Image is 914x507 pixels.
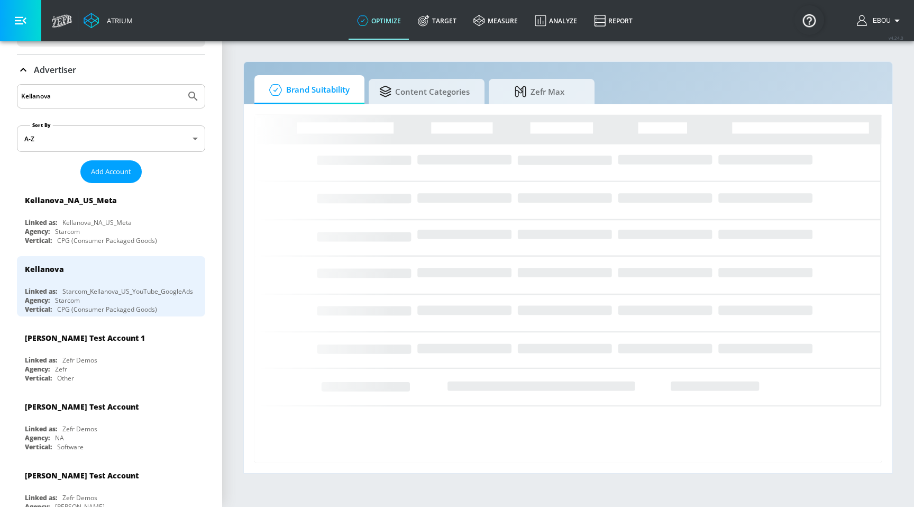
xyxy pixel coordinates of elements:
div: KellanovaLinked as:Starcom_Kellanova_US_YouTube_GoogleAdsAgency:StarcomVertical:CPG (Consumer Pac... [17,256,205,316]
a: Analyze [526,2,586,40]
button: Submit Search [181,85,205,108]
div: Kellanova [25,264,64,274]
label: Sort By [30,122,53,129]
div: Advertiser [17,55,205,85]
div: Other [57,374,74,383]
div: [PERSON_NAME] Test Account [25,402,139,412]
div: Zefr [55,365,67,374]
div: Agency: [25,296,50,305]
div: Zefr Demos [62,493,97,502]
p: Advertiser [34,64,76,76]
div: Kellanova_NA_US_Meta [25,195,117,205]
div: Zefr Demos [62,424,97,433]
span: login as: ebou.njie@zefr.com [869,17,891,24]
div: Linked as: [25,218,57,227]
div: [PERSON_NAME] Test Account 1 [25,333,145,343]
input: Search by name [21,89,181,103]
div: Vertical: [25,374,52,383]
div: Linked as: [25,424,57,433]
div: [PERSON_NAME] Test Account 1Linked as:Zefr DemosAgency:ZefrVertical:Other [17,325,205,385]
div: A-Z [17,125,205,152]
a: Report [586,2,641,40]
div: Kellanova_NA_US_MetaLinked as:Kellanova_NA_US_MetaAgency:StarcomVertical:CPG (Consumer Packaged G... [17,187,205,248]
a: optimize [349,2,409,40]
div: CPG (Consumer Packaged Goods) [57,305,157,314]
div: Software [57,442,84,451]
a: measure [465,2,526,40]
div: Vertical: [25,442,52,451]
div: Linked as: [25,356,57,365]
span: Zefr Max [499,79,580,104]
button: Ebou [857,14,903,27]
div: Atrium [103,16,133,25]
span: v 4.24.0 [889,35,903,41]
div: Vertical: [25,305,52,314]
div: Starcom [55,296,80,305]
button: Open Resource Center [794,5,824,35]
a: Target [409,2,465,40]
span: Content Categories [379,79,470,104]
div: Agency: [25,365,50,374]
div: Kellanova_NA_US_Meta [62,218,132,227]
div: Zefr Demos [62,356,97,365]
button: Add Account [80,160,142,183]
div: NA [55,433,64,442]
div: [PERSON_NAME] Test AccountLinked as:Zefr DemosAgency:NAVertical:Software [17,394,205,454]
div: Linked as: [25,287,57,296]
div: Starcom_Kellanova_US_YouTube_GoogleAds [62,287,193,296]
div: Agency: [25,433,50,442]
span: Brand Suitability [265,77,350,103]
div: Starcom [55,227,80,236]
div: Agency: [25,227,50,236]
a: Atrium [84,13,133,29]
span: Add Account [91,166,131,178]
div: Linked as: [25,493,57,502]
div: Vertical: [25,236,52,245]
div: CPG (Consumer Packaged Goods) [57,236,157,245]
div: [PERSON_NAME] Test Account [25,470,139,481]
